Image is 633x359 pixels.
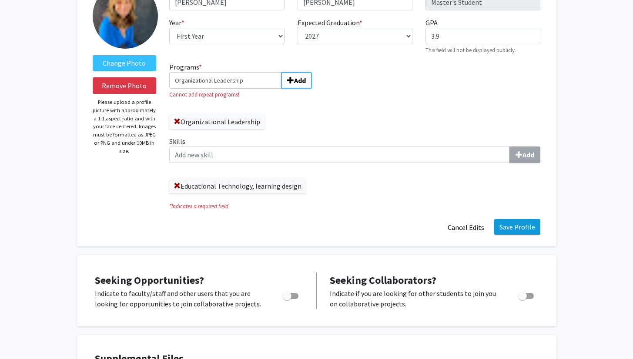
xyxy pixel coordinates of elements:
label: Educational Technology, learning design [169,179,306,193]
label: Expected Graduation [298,17,362,28]
label: Skills [169,136,540,163]
b: Add [294,76,306,85]
button: Remove Photo [93,77,157,94]
i: Indicates a required field [169,202,540,210]
label: Organizational Leadership [169,114,265,129]
small: Cannot add repeat programs! [169,90,348,99]
label: GPA [425,17,438,28]
b: Add [522,150,534,159]
div: Toggle [279,288,303,301]
button: Programs* [281,72,312,89]
p: Please upload a profile picture with approximately a 1:1 aspect ratio and with your face centered... [93,98,157,155]
label: Programs [169,62,348,89]
input: SkillsAdd [169,146,510,163]
label: Year [169,17,184,28]
p: Indicate if you are looking for other students to join you on collaborative projects. [330,288,502,309]
iframe: Chat [7,320,37,352]
button: Cancel Edits [442,219,490,236]
label: ChangeProfile Picture [93,55,157,71]
span: Seeking Collaborators? [330,273,436,287]
small: This field will not be displayed publicly. [425,47,516,53]
span: Seeking Opportunities? [95,273,204,287]
input: Programs*Add [169,72,281,89]
button: Skills [509,146,540,163]
p: Indicate to faculty/staff and other users that you are looking for opportunities to join collabor... [95,288,266,309]
button: Save Profile [494,219,540,235]
div: Toggle [515,288,539,301]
